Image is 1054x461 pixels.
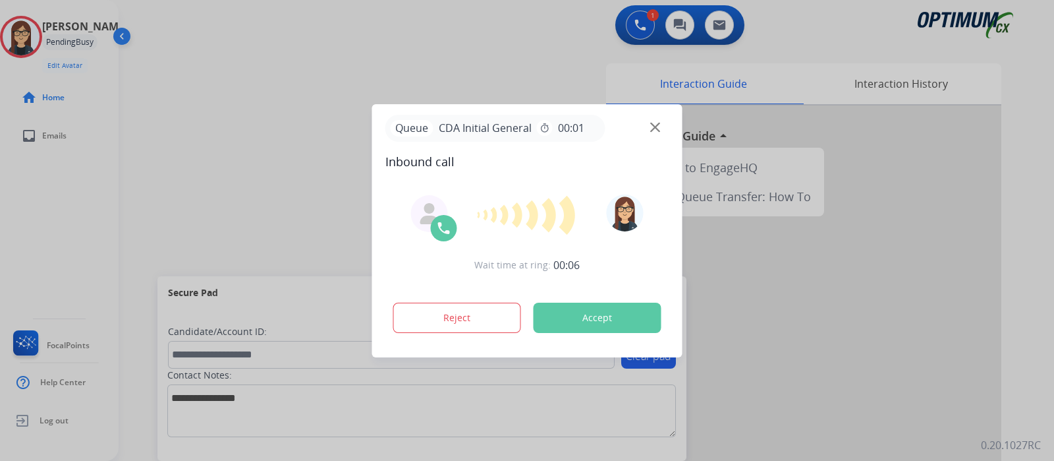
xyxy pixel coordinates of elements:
span: CDA Initial General [433,120,537,136]
mat-icon: timer [540,123,550,133]
button: Accept [534,303,661,333]
span: Wait time at ring: [474,259,551,272]
p: 0.20.1027RC [981,437,1041,453]
img: call-icon [436,220,452,236]
img: avatar [606,195,643,231]
button: Reject [393,303,521,333]
span: Inbound call [385,152,669,171]
span: 00:06 [553,257,580,273]
p: Queue [391,120,433,137]
img: close-button [650,122,660,132]
span: 00:01 [558,120,584,136]
img: agent-avatar [419,203,440,224]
